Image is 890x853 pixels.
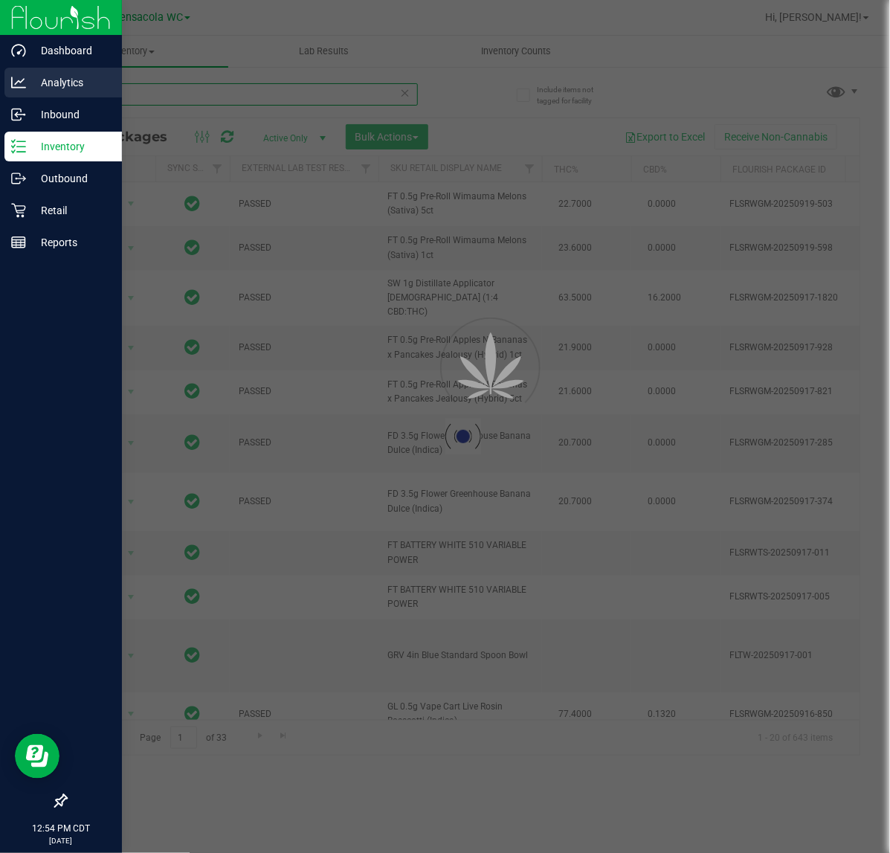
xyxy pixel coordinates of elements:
inline-svg: Outbound [11,171,26,186]
p: Dashboard [26,42,115,59]
p: Retail [26,202,115,219]
iframe: Resource center [15,734,59,779]
inline-svg: Retail [11,203,26,218]
p: [DATE] [7,835,115,846]
inline-svg: Inbound [11,107,26,122]
p: Analytics [26,74,115,91]
p: Reports [26,234,115,251]
p: Inventory [26,138,115,155]
p: 12:54 PM CDT [7,822,115,835]
inline-svg: Dashboard [11,43,26,58]
p: Inbound [26,106,115,123]
inline-svg: Inventory [11,139,26,154]
inline-svg: Analytics [11,75,26,90]
p: Outbound [26,170,115,187]
inline-svg: Reports [11,235,26,250]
